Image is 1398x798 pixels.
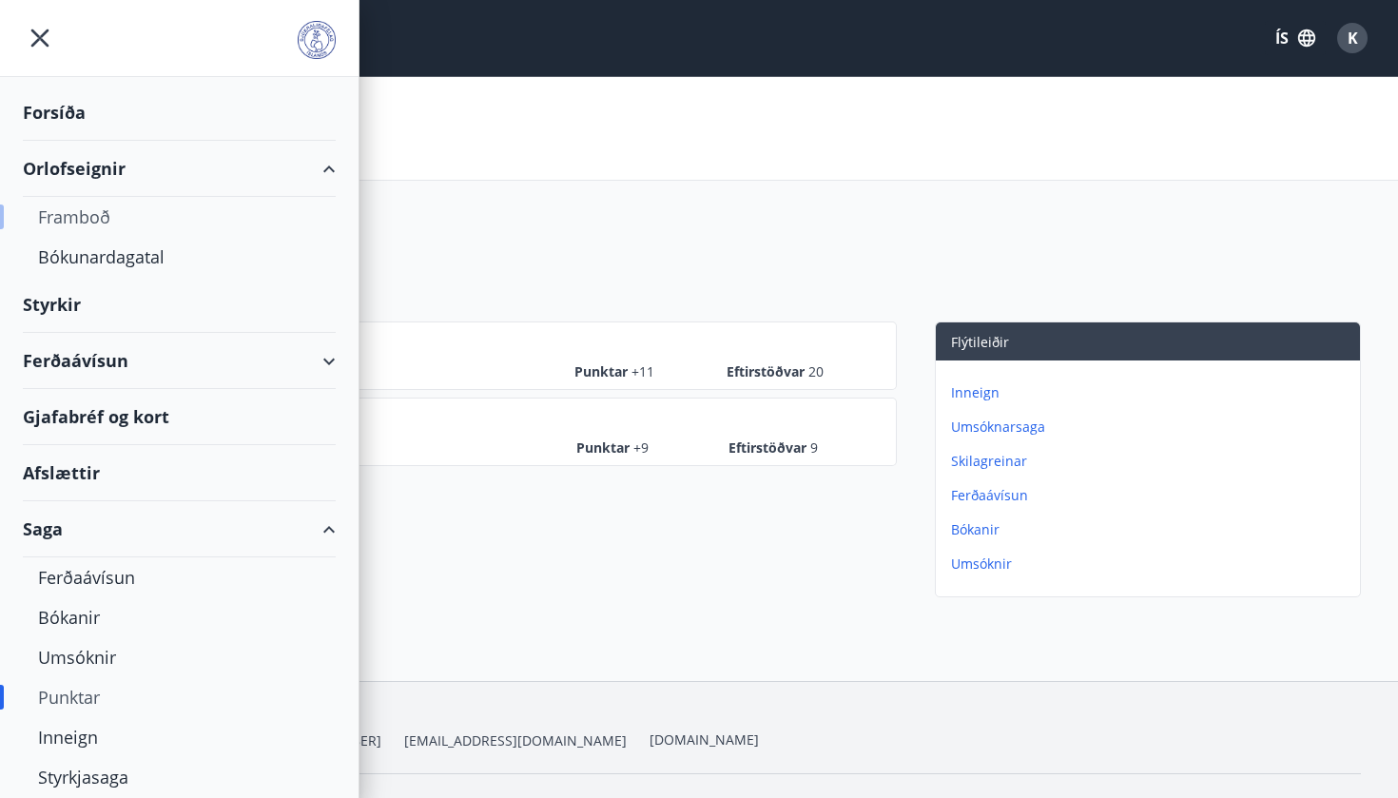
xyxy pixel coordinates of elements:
[404,731,627,750] span: [EMAIL_ADDRESS][DOMAIN_NAME]
[23,333,336,389] div: Ferðaávísun
[38,637,320,677] div: Umsóknir
[1265,21,1326,55] button: ÍS
[951,520,1352,539] p: Bókanir
[633,438,649,457] span: +9
[23,445,336,501] div: Afslættir
[38,197,320,237] div: Framboð
[38,557,320,597] div: Ferðaávísun
[951,486,1352,505] p: Ferðaávísun
[951,555,1352,574] p: Umsóknir
[38,237,320,277] div: Bókunardagatal
[1348,28,1358,49] span: K
[810,438,818,457] span: 9
[650,730,759,749] a: [DOMAIN_NAME]
[576,438,671,457] span: Punktar
[951,333,1009,351] span: Flýtileiðir
[23,277,336,333] div: Styrkir
[808,362,824,380] span: 20
[951,452,1352,471] p: Skilagreinar
[38,597,320,637] div: Bókanir
[38,677,320,717] div: Punktar
[951,383,1352,402] p: Inneign
[38,717,320,757] div: Inneign
[23,21,57,55] button: menu
[728,438,824,457] span: Eftirstöðvar
[574,362,670,381] span: Punktar
[23,141,336,197] div: Orlofseignir
[38,757,320,797] div: Styrkjasaga
[727,362,824,381] span: Eftirstöðvar
[23,389,336,445] div: Gjafabréf og kort
[951,418,1352,437] p: Umsóknarsaga
[298,21,336,59] img: union_logo
[23,85,336,141] div: Forsíða
[631,362,654,380] span: +11
[23,501,336,557] div: Saga
[1330,15,1375,61] button: K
